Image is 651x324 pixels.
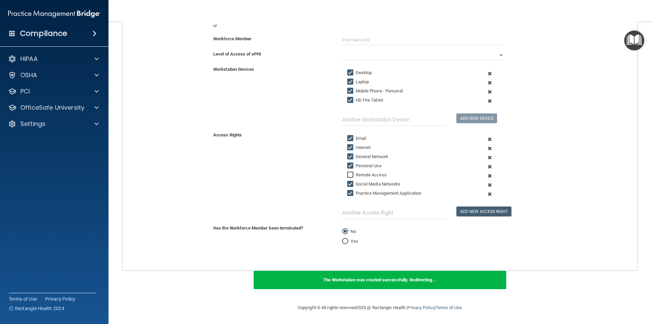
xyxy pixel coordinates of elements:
a: Privacy Policy [408,305,434,310]
input: Mobile Phone - Personal [347,88,355,94]
b: Access Rights [213,132,242,137]
p: HIPAA [20,55,38,63]
b: Has the Workforce Member been terminated? [213,225,303,231]
label: Laptop [347,78,369,86]
input: Another Workstation Device [342,113,446,126]
a: OSHA [8,71,99,79]
p: OSHA [20,71,37,79]
a: OfficeSafe University [8,104,99,112]
input: Practice Management Application [347,191,355,196]
label: No [342,228,356,236]
a: PCI [8,87,99,95]
input: Yes [342,239,348,244]
input: No [342,229,348,234]
input: Email [347,136,355,141]
button: Add New Device [456,113,497,123]
p: PCI [20,87,30,95]
span: Ⓒ Rectangle Health 2024 [9,305,64,312]
button: Add New Access Right [456,207,511,216]
a: Terms of Use [9,296,37,302]
h4: Compliance [20,29,67,38]
label: Mobile Phone - Personal [347,87,403,95]
label: Social Media Networks [347,180,401,188]
input: Internet [347,145,355,150]
b: Workstation Devices [213,67,254,72]
input: Remote Access [347,172,355,178]
b: Workforce Member [213,36,252,41]
button: Open Resource Center [624,30,644,50]
a: Terms of Use [436,305,462,310]
label: Internet [347,144,371,152]
img: PMB logo [8,7,100,21]
b: The Workstation was created successfully. Redirecting... [323,277,436,282]
label: Practice Management Application [347,189,421,197]
input: Desktop [347,70,355,75]
div: or [208,22,337,30]
p: OfficeSafe University [20,104,84,112]
input: Personal Use [347,163,355,169]
label: General Network [347,153,389,161]
input: HD Fire Tablet [347,98,355,103]
label: Remote Access [347,171,387,179]
a: Privacy Policy [45,296,76,302]
p: Settings [20,120,45,128]
input: Another Access Right [342,207,446,219]
input: Enter Manually [342,35,504,45]
a: Settings [8,120,99,128]
input: Laptop [347,79,355,85]
div: Copyright © All rights reserved 2025 @ Rectangle Health | | [256,297,504,319]
input: Social Media Networks [347,181,355,187]
input: General Network [347,154,355,159]
label: HD Fire Tablet [347,96,383,104]
b: Level of Access of ePHI [213,51,261,57]
label: Email [347,134,367,143]
label: Yes [342,237,358,245]
a: HIPAA [8,55,99,63]
label: Desktop [347,69,372,77]
label: Personal Use [347,162,381,170]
